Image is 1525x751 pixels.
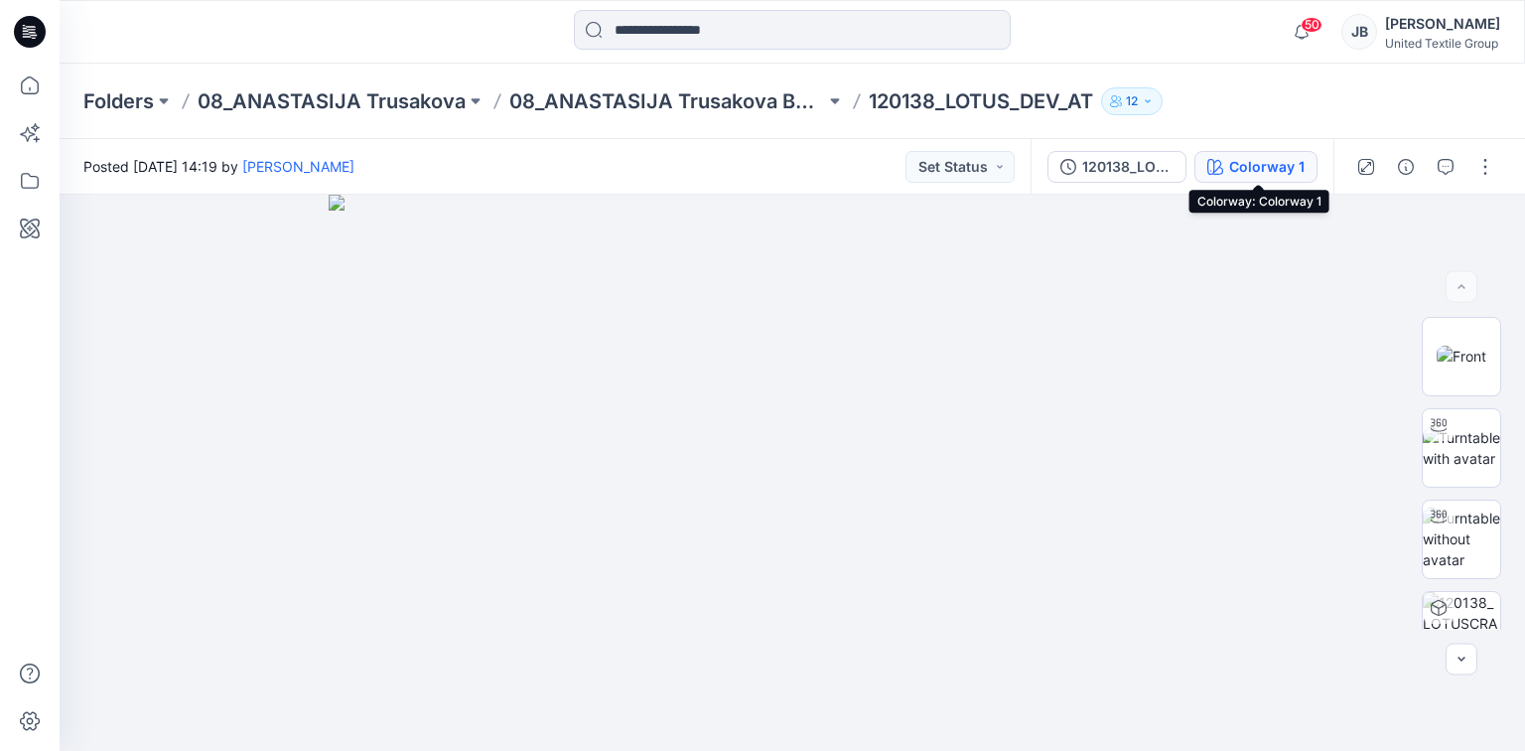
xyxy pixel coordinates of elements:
button: 12 [1101,87,1163,115]
div: JB [1341,14,1377,50]
img: Turntable without avatar [1423,508,1500,570]
div: 120138_LOTUSCRAFT_3DEV_RG [1082,156,1174,178]
span: Posted [DATE] 14:19 by [83,156,354,177]
div: United Textile Group [1385,36,1500,51]
a: 08_ANASTASIJA Trusakova [198,87,466,115]
img: eyJhbGciOiJIUzI1NiIsImtpZCI6IjAiLCJzbHQiOiJzZXMiLCJ0eXAiOiJKV1QifQ.eyJkYXRhIjp7InR5cGUiOiJzdG9yYW... [329,195,1255,751]
img: Turntable with avatar [1423,427,1500,469]
p: 12 [1126,90,1138,112]
span: 50 [1301,17,1322,33]
p: 120138_LOTUS_DEV_AT [869,87,1093,115]
button: 120138_LOTUSCRAFT_3DEV_RG [1047,151,1186,183]
a: Folders [83,87,154,115]
div: [PERSON_NAME] [1385,12,1500,36]
div: Colorway 1 [1229,156,1305,178]
button: Colorway 1 [1194,151,1317,183]
img: Front [1437,346,1486,367]
a: [PERSON_NAME] [242,158,354,175]
a: 08_ANASTASIJA Trusakova Board [509,87,825,115]
button: Details [1390,151,1422,183]
img: 120138_LOTUSCRAFT_3DEV_RG Colorway 1 [1423,592,1500,670]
